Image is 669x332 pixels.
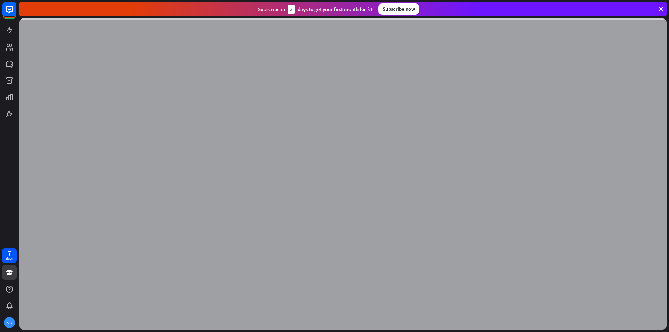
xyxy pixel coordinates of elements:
[2,248,17,263] a: 7 days
[258,5,373,14] div: Subscribe in days to get your first month for $1
[8,250,11,256] div: 7
[288,5,295,14] div: 3
[4,317,15,328] div: SB
[6,256,13,261] div: days
[378,3,419,15] div: Subscribe now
